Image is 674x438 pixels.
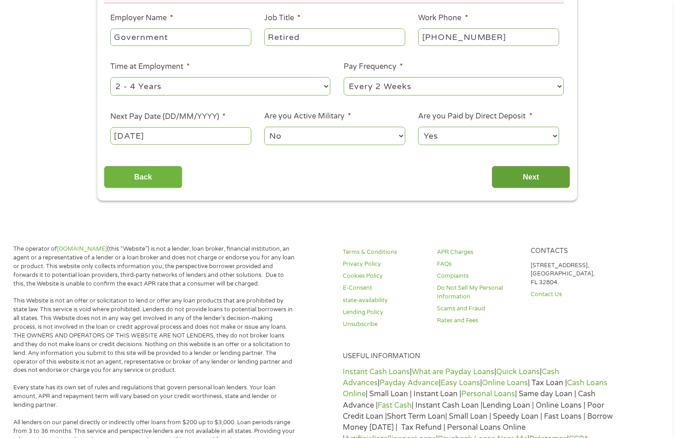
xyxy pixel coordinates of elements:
[343,320,426,329] a: Unsubscribe
[418,13,468,23] label: Work Phone
[343,284,426,292] a: E-Consent
[264,13,300,23] label: Job Title
[437,284,520,301] a: Do Not Sell My Personal Information
[13,297,296,375] p: This Website is not an offer or solicitation to lend or offer any loan products that are prohibit...
[104,166,182,188] input: Back
[343,296,426,305] a: state-availability
[418,28,559,46] input: (231) 754-4010
[412,367,494,376] a: What are Payday Loans
[264,28,405,46] input: Cashier
[482,378,528,387] a: Online Loans
[531,290,614,299] a: Contact Us
[110,112,226,122] label: Next Pay Date (DD/MM/YYYY)
[531,261,614,287] p: [STREET_ADDRESS], [GEOGRAPHIC_DATA], FL 32804.
[496,367,540,376] a: Quick Loans
[343,308,426,317] a: Lending Policy
[13,245,296,288] p: The operator of (this “Website”) is not a lender, loan broker, financial institution, an agent or...
[264,112,351,121] label: Are you Active Military
[492,166,570,188] input: Next
[437,272,520,281] a: Complaints
[437,248,520,257] a: APR Charges
[344,62,403,72] label: Pay Frequency
[57,245,107,253] a: [DOMAIN_NAME]
[531,247,614,256] h4: Contacts
[343,367,410,376] a: Instant Cash Loans
[437,304,520,313] a: Scams and Fraud
[461,389,515,399] a: Personal Loans
[343,352,614,361] h4: Useful Information
[441,378,480,387] a: Easy Loans
[110,13,173,23] label: Employer Name
[418,112,532,121] label: Are you Paid by Direct Deposit
[110,62,190,72] label: Time at Employment
[343,260,426,269] a: Privacy Policy
[437,316,520,325] a: Rates and Fees
[437,260,520,269] a: FAQs
[110,28,251,46] input: Walmart
[378,401,412,410] a: Fast Cash
[13,383,296,410] p: Every state has its own set of rules and regulations that govern personal loan lenders. Your loan...
[343,272,426,281] a: Cookies Policy
[343,248,426,257] a: Terms & Conditions
[110,127,251,145] input: ---Click Here for Calendar ---
[379,378,439,387] a: Payday Advance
